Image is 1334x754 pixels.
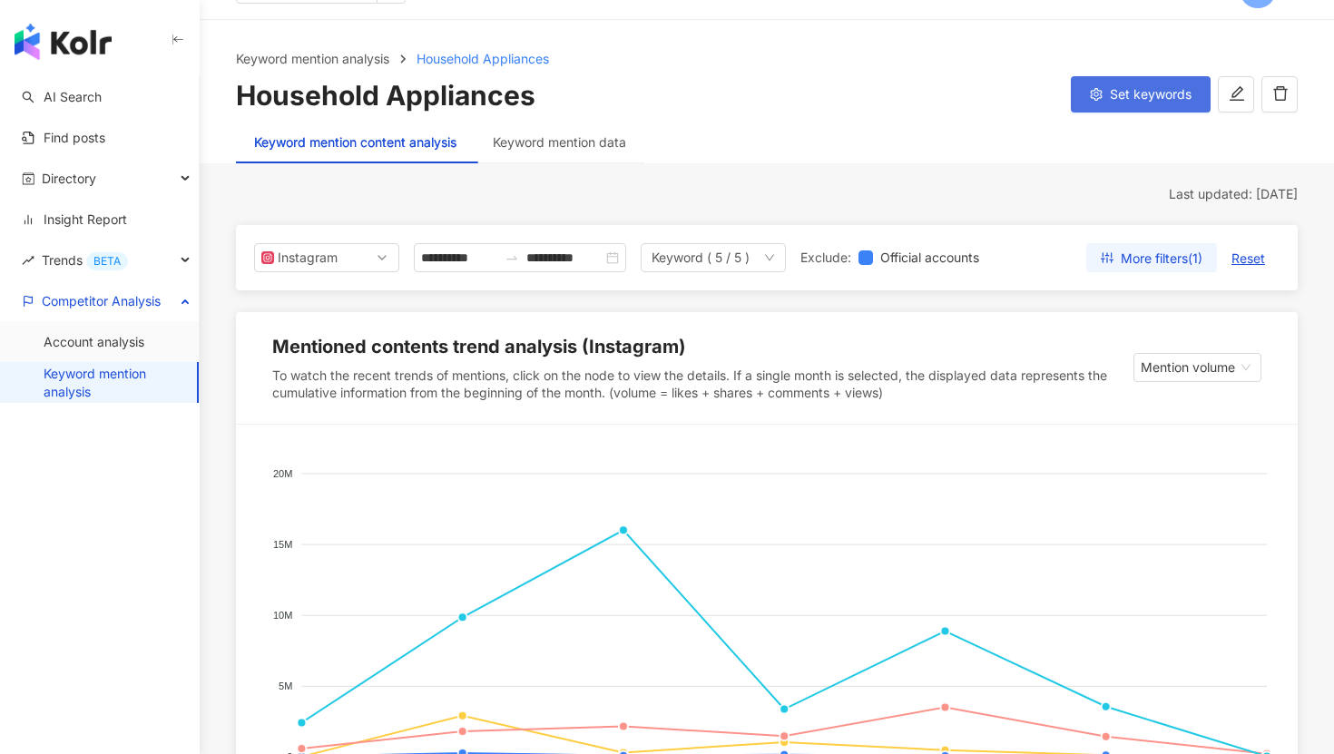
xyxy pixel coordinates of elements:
[800,248,851,268] label: Exclude :
[44,365,182,400] a: Keyword mention analysis
[232,49,393,69] a: Keyword mention analysis
[42,240,128,280] span: Trends
[1141,354,1254,381] span: Mention volume
[42,280,161,321] span: Competitor Analysis
[22,129,105,147] a: Find posts
[1231,244,1265,273] span: Reset
[22,211,127,229] a: Insight Report
[278,244,337,271] div: Instagram
[272,367,1133,402] div: To watch the recent trends of mentions, click on the node to view the details. If a single month ...
[1086,243,1217,272] button: More filters(1)
[254,132,456,152] div: Keyword mention content analysis
[86,252,128,270] div: BETA
[1229,85,1245,102] span: edit
[22,254,34,267] span: rise
[652,244,750,271] div: Keyword ( 5 / 5 )
[42,158,96,199] span: Directory
[273,539,292,550] tspan: 15M
[22,88,102,106] a: searchAI Search
[873,248,986,268] span: Official accounts
[236,185,1298,203] div: Last updated: [DATE]
[417,51,549,66] span: Household Appliances
[505,250,519,265] span: to
[273,610,292,621] tspan: 10M
[44,333,144,351] a: Account analysis
[764,252,775,263] span: down
[273,467,292,478] tspan: 20M
[1071,76,1211,113] button: Set keywords
[1272,85,1289,102] span: delete
[15,24,112,60] img: logo
[272,334,686,359] div: Mentioned contents trend analysis (Instagram)
[505,250,519,265] span: swap-right
[1217,243,1280,272] button: Reset
[236,76,535,114] div: Household Appliances
[1090,88,1103,101] span: setting
[1110,87,1192,102] span: Set keywords
[493,132,626,152] div: Keyword mention data
[1121,244,1202,273] span: More filters(1)
[279,681,292,691] tspan: 5M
